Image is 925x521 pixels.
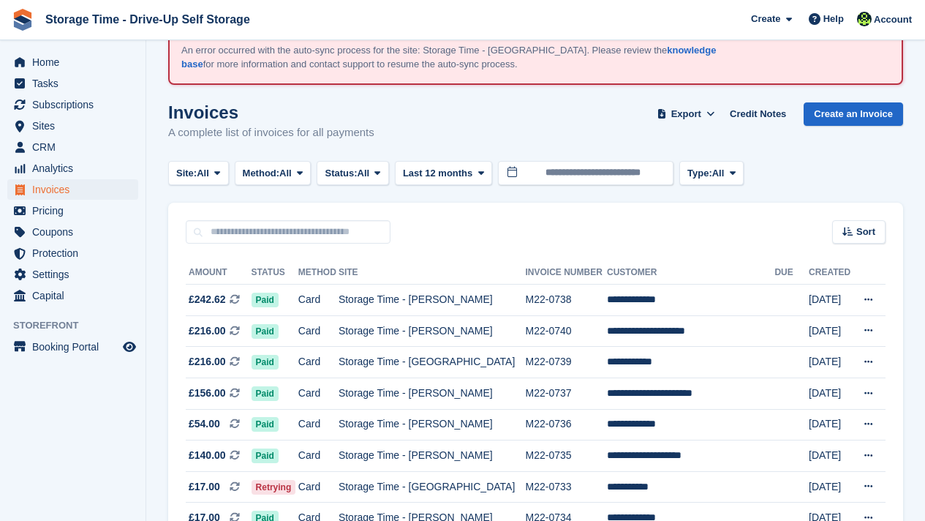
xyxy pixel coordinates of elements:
[32,179,120,200] span: Invoices
[7,222,138,242] a: menu
[279,166,292,181] span: All
[186,261,252,285] th: Amount
[189,354,226,370] span: £216.00
[526,378,608,409] td: M22-0737
[317,161,388,185] button: Status: All
[526,441,608,472] td: M22-0735
[32,158,120,179] span: Analytics
[339,409,526,441] td: Storage Time - [PERSON_NAME]
[176,166,197,181] span: Site:
[298,315,339,347] td: Card
[679,161,744,185] button: Type: All
[189,292,226,307] span: £242.62
[121,338,138,356] a: Preview store
[857,12,872,26] img: Laaibah Sarwar
[7,200,138,221] a: menu
[7,73,138,94] a: menu
[874,12,912,27] span: Account
[181,43,730,72] p: An error occurred with the auto-sync process for the site: Storage Time - [GEOGRAPHIC_DATA]. Plea...
[12,9,34,31] img: stora-icon-8386f47178a22dfd0bd8f6a31ec36ba5ce8667c1dd55bd0f319d3a0aa187defe.svg
[358,166,370,181] span: All
[526,285,608,316] td: M22-0738
[7,264,138,285] a: menu
[526,315,608,347] td: M22-0740
[39,7,256,31] a: Storage Time - Drive-Up Self Storage
[168,124,374,141] p: A complete list of invoices for all payments
[804,102,903,127] a: Create an Invoice
[32,200,120,221] span: Pricing
[13,318,146,333] span: Storefront
[809,261,853,285] th: Created
[856,225,875,239] span: Sort
[7,285,138,306] a: menu
[809,285,853,316] td: [DATE]
[252,386,279,401] span: Paid
[809,471,853,503] td: [DATE]
[32,52,120,72] span: Home
[526,261,608,285] th: Invoice Number
[189,386,226,401] span: £156.00
[339,261,526,285] th: Site
[298,261,339,285] th: Method
[197,166,209,181] span: All
[654,102,718,127] button: Export
[189,479,220,495] span: £17.00
[339,378,526,409] td: Storage Time - [PERSON_NAME]
[32,222,120,242] span: Coupons
[526,347,608,378] td: M22-0739
[32,73,120,94] span: Tasks
[687,166,712,181] span: Type:
[823,12,844,26] span: Help
[32,337,120,357] span: Booking Portal
[252,449,279,463] span: Paid
[189,323,226,339] span: £216.00
[809,378,853,409] td: [DATE]
[189,448,226,463] span: £140.00
[235,161,312,185] button: Method: All
[32,243,120,263] span: Protection
[298,409,339,441] td: Card
[7,116,138,136] a: menu
[7,158,138,179] a: menu
[243,166,280,181] span: Method:
[607,261,774,285] th: Customer
[32,116,120,136] span: Sites
[298,441,339,472] td: Card
[168,161,229,185] button: Site: All
[809,409,853,441] td: [DATE]
[252,293,279,307] span: Paid
[7,137,138,157] a: menu
[298,285,339,316] td: Card
[7,243,138,263] a: menu
[809,315,853,347] td: [DATE]
[809,347,853,378] td: [DATE]
[252,480,296,495] span: Retrying
[526,409,608,441] td: M22-0736
[189,416,220,432] span: £54.00
[724,102,792,127] a: Credit Notes
[298,378,339,409] td: Card
[751,12,780,26] span: Create
[339,441,526,472] td: Storage Time - [PERSON_NAME]
[7,52,138,72] a: menu
[7,94,138,115] a: menu
[526,471,608,503] td: M22-0733
[339,315,526,347] td: Storage Time - [PERSON_NAME]
[7,337,138,357] a: menu
[403,166,472,181] span: Last 12 months
[32,137,120,157] span: CRM
[712,166,725,181] span: All
[252,355,279,370] span: Paid
[325,166,357,181] span: Status:
[32,94,120,115] span: Subscriptions
[809,441,853,472] td: [DATE]
[298,347,339,378] td: Card
[298,471,339,503] td: Card
[395,161,492,185] button: Last 12 months
[774,261,809,285] th: Due
[32,285,120,306] span: Capital
[252,261,298,285] th: Status
[671,107,701,121] span: Export
[339,285,526,316] td: Storage Time - [PERSON_NAME]
[252,417,279,432] span: Paid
